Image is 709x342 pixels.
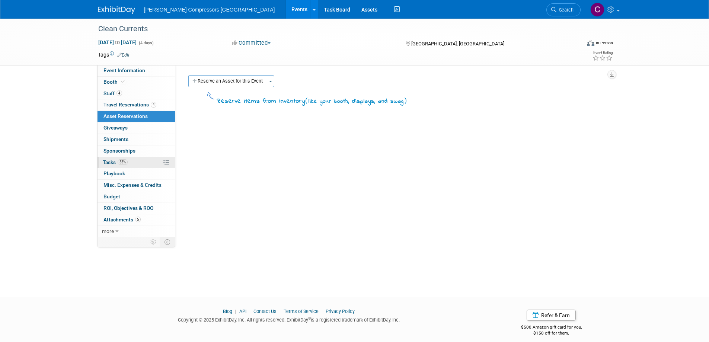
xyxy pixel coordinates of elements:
span: [GEOGRAPHIC_DATA], [GEOGRAPHIC_DATA] [411,41,504,47]
span: like your booth, displays, and swag [309,97,404,105]
span: | [320,309,325,314]
div: Reserve items from inventory [217,96,407,106]
a: Search [546,3,581,16]
div: $500 Amazon gift card for you, [491,319,611,336]
span: 5 [135,217,141,222]
a: Attachments5 [98,214,175,226]
a: Edit [117,52,130,58]
span: Playbook [103,170,125,176]
a: ROI, Objectives & ROO [98,203,175,214]
span: Booth [103,79,126,85]
a: Shipments [98,134,175,145]
td: Toggle Event Tabs [160,237,175,247]
sup: ® [308,316,311,320]
span: Asset Reservations [103,113,148,119]
a: API [239,309,246,314]
span: [DATE] [DATE] [98,39,137,46]
a: Refer & Earn [527,310,576,321]
span: Attachments [103,217,141,223]
a: Contact Us [253,309,277,314]
td: Tags [98,51,130,58]
img: Format-Inperson.png [587,40,594,46]
span: Search [556,7,574,13]
button: Committed [229,39,274,47]
button: Reserve an Asset for this Event [188,75,267,87]
span: Sponsorships [103,148,135,154]
span: Travel Reservations [103,102,156,108]
span: | [233,309,238,314]
span: to [114,39,121,45]
span: Budget [103,194,120,199]
a: Sponsorships [98,146,175,157]
span: Misc. Expenses & Credits [103,182,162,188]
span: Giveaways [103,125,128,131]
span: Tasks [103,159,128,165]
span: more [102,228,114,234]
div: Event Rating [593,51,613,55]
a: Staff4 [98,88,175,99]
img: Crystal Wilson [590,3,604,17]
a: Giveaways [98,122,175,134]
span: | [247,309,252,314]
a: Budget [98,191,175,202]
a: Privacy Policy [326,309,355,314]
a: Playbook [98,168,175,179]
span: ROI, Objectives & ROO [103,205,153,211]
span: 4 [116,90,122,96]
span: ) [404,97,407,104]
a: Event Information [98,65,175,76]
td: Personalize Event Tab Strip [147,237,160,247]
a: Tasks33% [98,157,175,168]
a: Asset Reservations [98,111,175,122]
img: ExhibitDay [98,6,135,14]
div: Copyright © 2025 ExhibitDay, Inc. All rights reserved. ExhibitDay is a registered trademark of Ex... [98,315,480,323]
div: $150 off for them. [491,330,611,336]
a: Blog [223,309,232,314]
span: ( [305,97,309,104]
div: Event Format [537,39,613,50]
a: Misc. Expenses & Credits [98,180,175,191]
a: Terms of Service [284,309,319,314]
span: | [278,309,282,314]
a: Booth [98,77,175,88]
div: In-Person [595,40,613,46]
span: 33% [118,159,128,165]
span: Staff [103,90,122,96]
a: more [98,226,175,237]
div: Clean Currents [96,22,569,36]
span: 4 [151,102,156,108]
span: Event Information [103,67,145,73]
span: [PERSON_NAME] Compressors [GEOGRAPHIC_DATA] [144,7,275,13]
span: (4 days) [138,41,154,45]
span: Shipments [103,136,128,142]
a: Travel Reservations4 [98,99,175,111]
i: Booth reservation complete [121,80,125,84]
